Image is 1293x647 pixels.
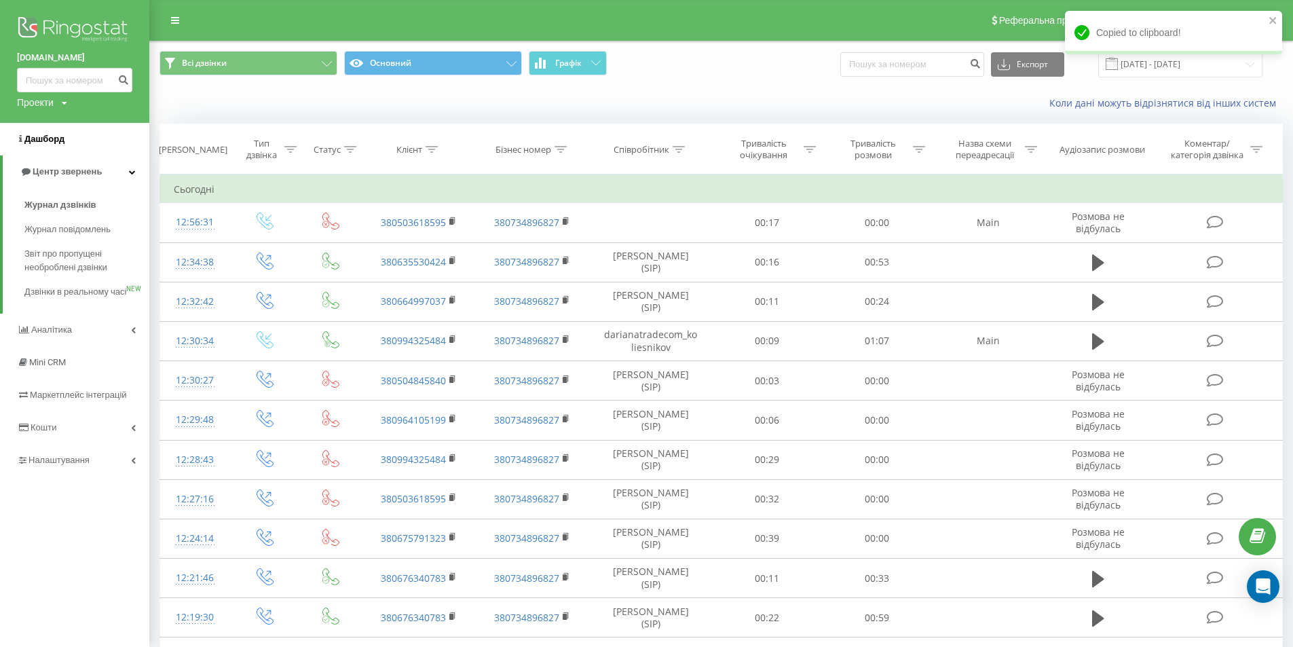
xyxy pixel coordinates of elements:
a: 380504845840 [381,374,446,387]
td: 00:00 [822,479,931,519]
td: 00:00 [822,519,931,558]
td: [PERSON_NAME] (SIP) [589,559,712,598]
span: Центр звернень [33,166,102,177]
td: darianatradecom_koliesnikov [589,321,712,361]
span: Звіт про пропущені необроблені дзвінки [24,247,143,274]
td: 00:53 [822,242,931,282]
td: 00:00 [822,440,931,479]
a: 380734896827 [494,492,559,505]
div: Співробітник [614,144,669,155]
td: 00:11 [712,559,821,598]
td: 00:11 [712,282,821,321]
div: Тривалість розмови [837,138,910,161]
div: Проекти [17,96,54,109]
div: [PERSON_NAME] [159,144,227,155]
span: Дашборд [24,134,64,144]
div: 12:29:48 [174,407,217,433]
td: [PERSON_NAME] (SIP) [589,242,712,282]
span: Журнал дзвінків [24,198,96,212]
a: 380734896827 [494,295,559,308]
a: 380734896827 [494,374,559,387]
td: 00:03 [712,361,821,401]
button: Графік [529,51,607,75]
span: Аналiтика [31,325,72,335]
div: 12:19:30 [174,604,217,631]
div: 12:30:27 [174,367,217,394]
div: Тип дзвінка [242,138,281,161]
td: Сьогодні [160,176,1283,203]
a: Коли дані можуть відрізнятися вiд інших систем [1049,96,1283,109]
a: 380676340783 [381,611,446,624]
td: Main [931,203,1045,242]
span: Mini CRM [29,357,66,367]
span: Графік [555,58,582,68]
a: 380675791323 [381,532,446,544]
div: 12:30:34 [174,328,217,354]
div: Бізнес номер [495,144,551,155]
div: 12:32:42 [174,289,217,315]
a: Центр звернень [3,155,149,188]
a: 380734896827 [494,413,559,426]
a: 380503618595 [381,216,446,229]
span: Маркетплейс інтеграцій [30,390,127,400]
td: 00:39 [712,519,821,558]
a: 380734896827 [494,453,559,466]
a: 380964105199 [381,413,446,426]
button: Експорт [991,52,1064,77]
td: 00:00 [822,401,931,440]
span: Кошти [31,422,56,432]
td: 00:00 [822,203,931,242]
td: 00:17 [712,203,821,242]
div: 12:34:38 [174,249,217,276]
td: 00:16 [712,242,821,282]
span: Всі дзвінки [182,58,227,69]
a: Журнал повідомлень [24,217,149,242]
a: 380503618595 [381,492,446,505]
td: [PERSON_NAME] (SIP) [589,401,712,440]
td: 00:33 [822,559,931,598]
div: Назва схеми переадресації [949,138,1022,161]
td: 00:00 [822,361,931,401]
div: Аудіозапис розмови [1060,144,1145,155]
button: Основний [344,51,522,75]
div: 12:21:46 [174,565,217,591]
td: 00:22 [712,598,821,637]
a: [DOMAIN_NAME] [17,51,132,64]
div: Коментар/категорія дзвінка [1167,138,1247,161]
a: 380635530424 [381,255,446,268]
span: Налаштування [29,455,90,465]
td: [PERSON_NAME] (SIP) [589,598,712,637]
span: Журнал повідомлень [24,223,111,236]
a: 380734896827 [494,611,559,624]
a: 380734896827 [494,532,559,544]
div: 12:24:14 [174,525,217,552]
td: Main [931,321,1045,361]
img: Ringostat logo [17,14,132,48]
a: 380734896827 [494,255,559,268]
td: 00:06 [712,401,821,440]
a: Звіт про пропущені необроблені дзвінки [24,242,149,280]
div: Клієнт [396,144,422,155]
a: Дзвінки в реальному часіNEW [24,280,149,304]
td: 00:29 [712,440,821,479]
a: Журнал дзвінків [24,193,149,217]
td: 00:32 [712,479,821,519]
span: Розмова не відбулась [1072,486,1125,511]
td: 00:59 [822,598,931,637]
a: 380664997037 [381,295,446,308]
td: [PERSON_NAME] (SIP) [589,479,712,519]
td: [PERSON_NAME] (SIP) [589,361,712,401]
td: 01:07 [822,321,931,361]
button: close [1269,15,1278,28]
span: Розмова не відбулась [1072,447,1125,472]
input: Пошук за номером [840,52,984,77]
a: 380994325484 [381,334,446,347]
a: 380734896827 [494,334,559,347]
span: Розмова не відбулась [1072,407,1125,432]
a: 380994325484 [381,453,446,466]
div: Open Intercom Messenger [1247,570,1279,603]
span: Розмова не відбулась [1072,210,1125,235]
div: 12:27:16 [174,486,217,513]
div: Copied to clipboard! [1065,11,1282,54]
td: 00:24 [822,282,931,321]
